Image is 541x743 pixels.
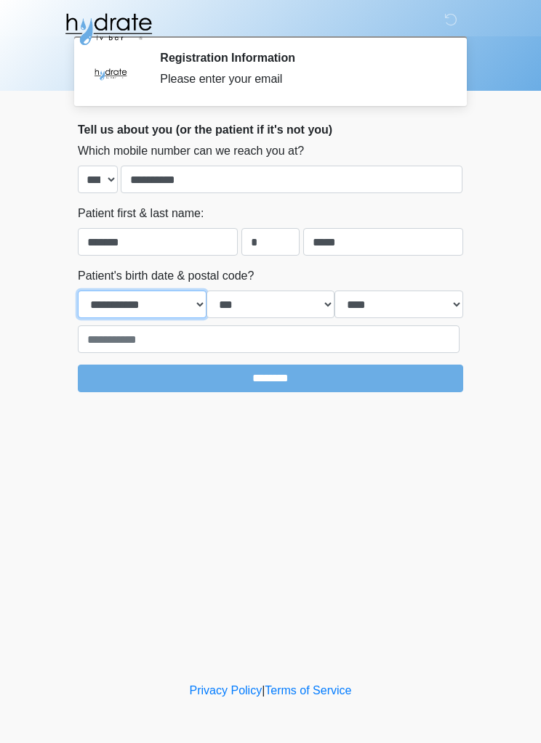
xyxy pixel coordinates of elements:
a: Privacy Policy [190,684,263,697]
img: Hydrate IV Bar - Glendale Logo [63,11,153,47]
label: Patient's birth date & postal code? [78,267,254,285]
div: Please enter your email [160,70,441,88]
label: Patient first & last name: [78,205,204,222]
img: Agent Avatar [89,51,132,94]
a: Terms of Service [265,684,351,697]
h2: Tell us about you (or the patient if it's not you) [78,123,463,137]
label: Which mobile number can we reach you at? [78,142,304,160]
a: | [262,684,265,697]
